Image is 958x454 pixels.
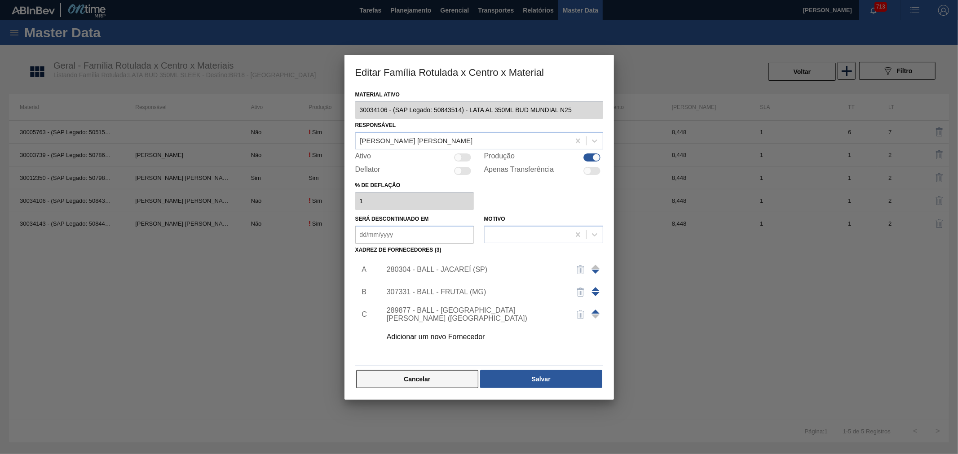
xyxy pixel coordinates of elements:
[570,304,592,325] button: delete-icon
[592,287,600,291] span: Mover para cima
[355,152,371,163] label: Ativo
[387,306,563,323] div: 289877 - BALL - [GEOGRAPHIC_DATA][PERSON_NAME] ([GEOGRAPHIC_DATA])
[575,264,586,275] img: delete-icon
[355,281,369,303] li: B
[570,259,592,280] button: delete-icon
[355,179,474,192] label: % de deflação
[355,166,380,176] label: Deflator
[355,226,474,244] input: dd/mm/yyyy
[387,333,563,341] div: Adicionar um novo Fornecedor
[575,287,586,297] img: delete-icon
[484,216,505,222] label: Motivo
[592,270,600,274] span: Mover para cima
[592,310,600,314] span: Mover para cima
[484,152,515,163] label: Produção
[355,303,369,326] li: C
[355,258,369,281] li: A
[592,292,600,296] span: Mover para cima
[355,216,429,222] label: Será descontinuado em
[575,309,586,320] img: delete-icon
[480,370,602,388] button: Salvar
[484,166,554,176] label: Apenas Transferência
[355,247,441,253] label: Xadrez de Fornecedores (3)
[387,288,563,296] div: 307331 - BALL - FRUTAL (MG)
[387,266,563,274] div: 280304 - BALL - JACAREÍ (SP)
[355,88,603,101] label: Material ativo
[570,281,592,303] button: delete-icon
[344,55,614,89] h3: Editar Família Rotulada x Centro x Material
[360,137,473,145] div: [PERSON_NAME] [PERSON_NAME]
[356,370,479,388] button: Cancelar
[355,122,396,128] label: Responsável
